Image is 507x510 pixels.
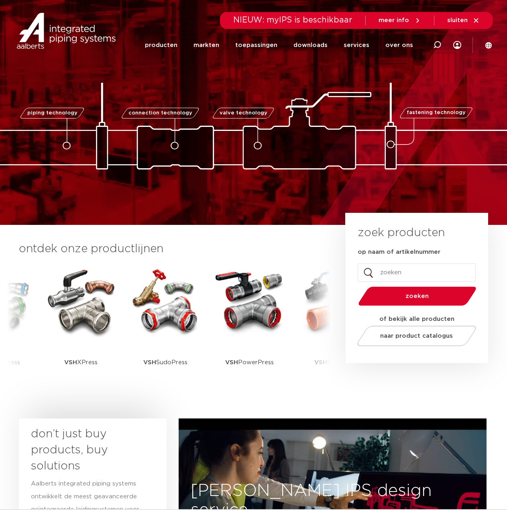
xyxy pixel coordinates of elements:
span: NIEUW: myIPS is beschikbaar [233,16,352,24]
a: toepassingen [235,30,277,61]
a: VSHXPress [45,265,117,388]
span: fastening technology [407,110,466,116]
nav: Menu [145,30,413,61]
a: naar product catalogus [355,326,478,346]
span: meer info [379,17,409,23]
a: VSHPowerPress [214,265,286,388]
span: sluiten [447,17,468,23]
button: zoeken [355,286,479,306]
input: zoeken [358,263,476,282]
a: over ons [385,30,413,61]
strong: of bekijk alle producten [379,316,454,322]
label: op naam of artikelnummer [358,248,440,256]
span: zoeken [379,293,456,299]
span: connection technology [128,110,192,116]
span: piping technology [27,110,77,116]
p: PowerPress [225,337,274,388]
p: XPress [64,337,98,388]
span: valve technology [220,110,267,116]
p: Shurjoint [314,337,353,388]
a: downloads [293,30,328,61]
strong: VSH [225,359,238,365]
a: services [344,30,369,61]
a: markten [193,30,219,61]
strong: VSH [314,359,327,365]
strong: VSH [64,359,77,365]
h3: ontdek onze productlijnen [19,241,318,257]
a: VSHSudoPress [129,265,202,388]
span: naar product catalogus [380,333,453,339]
a: VSHShurjoint [298,265,370,388]
a: meer info [379,17,421,24]
h3: zoek producten [358,225,445,241]
strong: VSH [143,359,156,365]
a: producten [145,30,177,61]
h3: don’t just buy products, buy solutions [31,426,140,474]
p: SudoPress [143,337,187,388]
a: sluiten [447,17,480,24]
